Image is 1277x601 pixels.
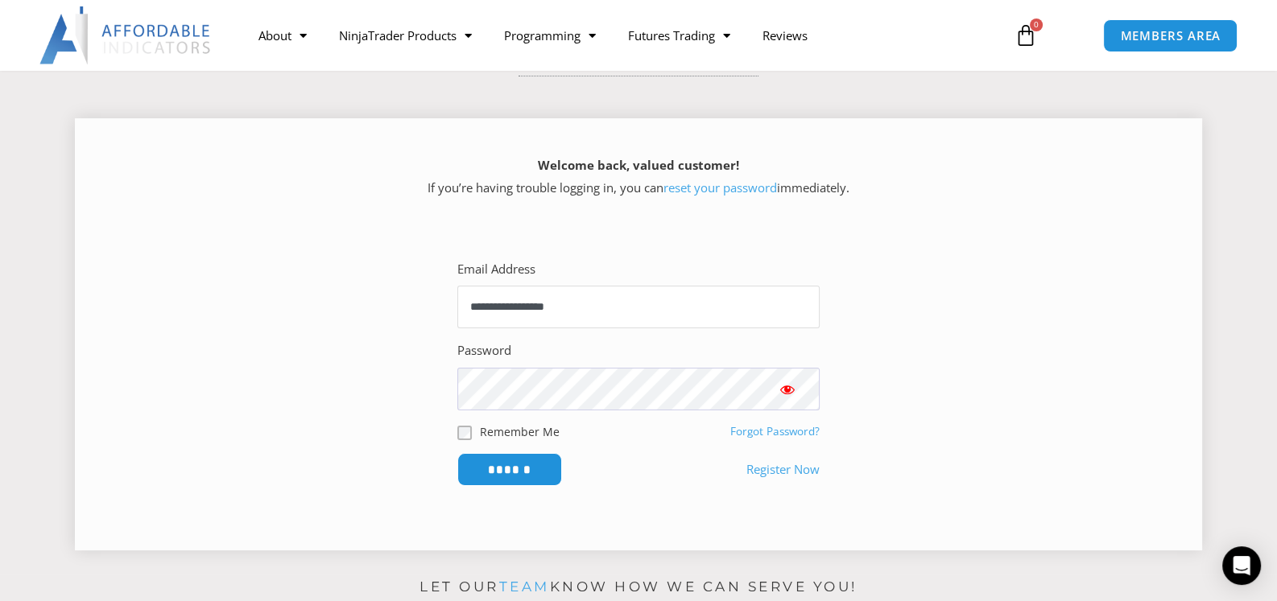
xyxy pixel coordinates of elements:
a: Forgot Password? [730,424,820,438]
a: reset your password [663,179,777,196]
a: MEMBERS AREA [1103,19,1238,52]
button: Show password [755,368,820,410]
a: Register Now [746,459,820,481]
strong: Welcome back, valued customer! [538,157,739,173]
a: NinjaTrader Products [323,17,488,54]
div: Open Intercom Messenger [1222,546,1261,585]
nav: Menu [242,17,996,54]
a: team [499,578,550,595]
label: Email Address [457,258,535,281]
label: Password [457,340,511,362]
a: About [242,17,323,54]
a: Reviews [746,17,824,54]
p: Let our know how we can serve you! [75,574,1202,600]
span: 0 [1030,19,1043,31]
a: Futures Trading [612,17,746,54]
p: If you’re having trouble logging in, you can immediately. [103,154,1174,200]
label: Remember Me [480,423,560,440]
img: LogoAI | Affordable Indicators – NinjaTrader [39,6,213,64]
a: 0 [990,12,1061,59]
span: MEMBERS AREA [1120,30,1221,42]
a: Programming [488,17,612,54]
